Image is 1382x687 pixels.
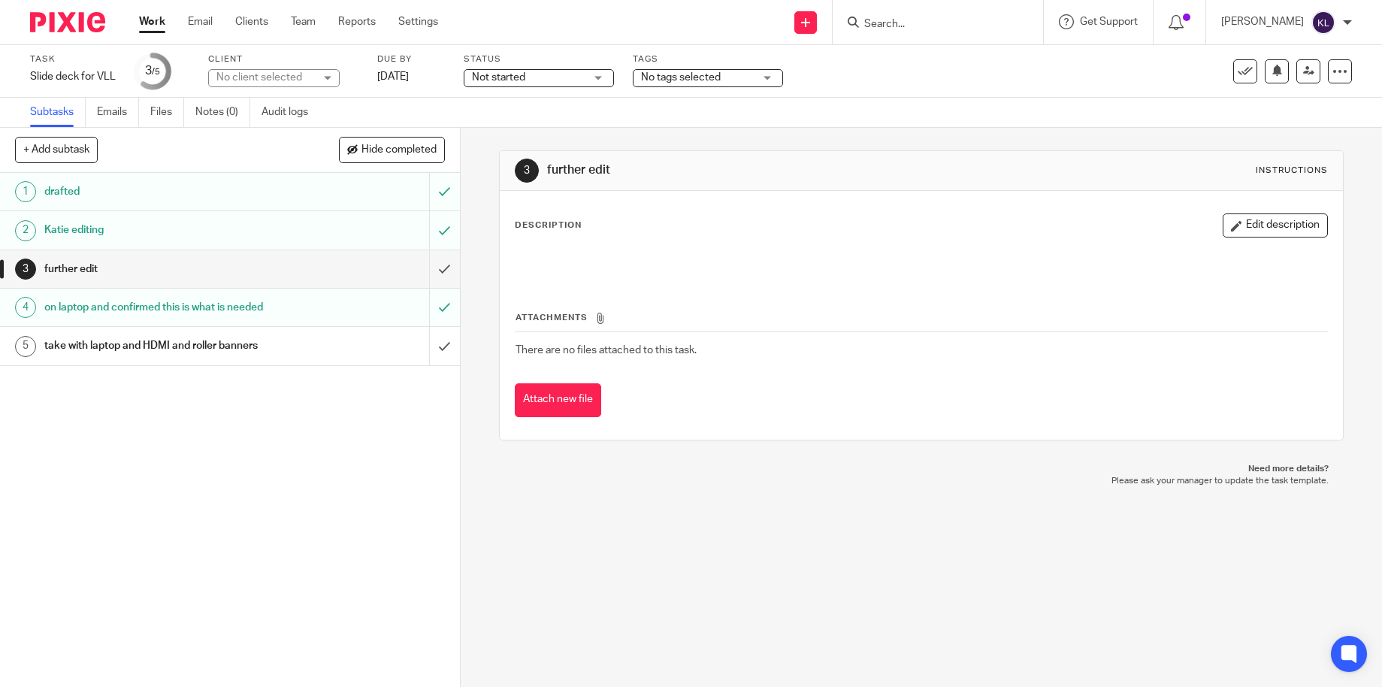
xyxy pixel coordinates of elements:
[1311,11,1335,35] img: svg%3E
[208,53,358,65] label: Client
[291,14,316,29] a: Team
[1256,165,1328,177] div: Instructions
[44,180,291,203] h1: drafted
[515,219,582,232] p: Description
[150,98,184,127] a: Files
[514,463,1329,475] p: Need more details?
[30,98,86,127] a: Subtasks
[377,71,409,82] span: [DATE]
[30,69,116,84] div: Slide deck for VLL
[464,53,614,65] label: Status
[515,383,601,417] button: Attach new file
[863,18,998,32] input: Search
[216,70,314,85] div: No client selected
[339,137,445,162] button: Hide completed
[15,259,36,280] div: 3
[547,162,954,178] h1: further edit
[1080,17,1138,27] span: Get Support
[515,159,539,183] div: 3
[361,144,437,156] span: Hide completed
[188,14,213,29] a: Email
[30,53,116,65] label: Task
[516,345,697,356] span: There are no files attached to this task.
[262,98,319,127] a: Audit logs
[15,336,36,357] div: 5
[514,475,1329,487] p: Please ask your manager to update the task template.
[44,296,291,319] h1: on laptop and confirmed this is what is needed
[152,68,160,76] small: /5
[195,98,250,127] a: Notes (0)
[398,14,438,29] a: Settings
[15,297,36,318] div: 4
[145,62,160,80] div: 3
[1223,213,1328,238] button: Edit description
[15,181,36,202] div: 1
[633,53,783,65] label: Tags
[641,72,721,83] span: No tags selected
[44,219,291,241] h1: Katie editing
[472,72,525,83] span: Not started
[15,220,36,241] div: 2
[97,98,139,127] a: Emails
[139,14,165,29] a: Work
[30,12,105,32] img: Pixie
[235,14,268,29] a: Clients
[377,53,445,65] label: Due by
[44,334,291,357] h1: take with laptop and HDMI and roller banners
[516,313,588,322] span: Attachments
[1221,14,1304,29] p: [PERSON_NAME]
[338,14,376,29] a: Reports
[15,137,98,162] button: + Add subtask
[44,258,291,280] h1: further edit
